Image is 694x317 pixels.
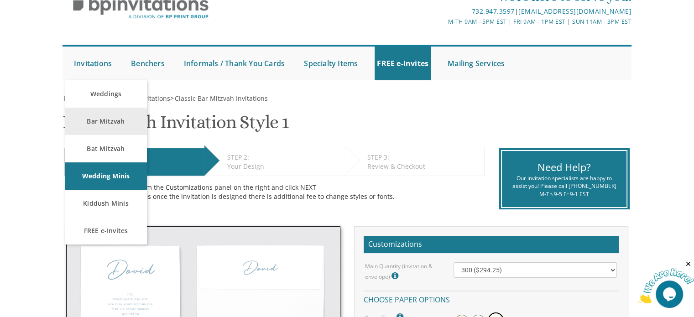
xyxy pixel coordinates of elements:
[364,291,619,307] h4: Choose paper options
[445,47,507,80] a: Mailing Services
[637,260,694,303] iframe: chat widget
[375,47,431,80] a: FREE e-Invites
[302,47,360,80] a: Specialty Items
[129,47,167,80] a: Benchers
[367,153,480,162] div: STEP 3:
[471,7,514,16] a: 732.947.3597
[367,162,480,171] div: Review & Checkout
[65,190,147,217] a: Kiddush Minis
[65,135,147,162] a: Bat Mitzvah
[63,112,289,139] h1: Bar Mitzvah Invitation Style 1
[227,162,340,171] div: Your Design
[63,94,95,103] a: Invitations
[65,162,147,190] a: Wedding Minis
[518,7,631,16] a: [EMAIL_ADDRESS][DOMAIN_NAME]
[71,183,478,201] div: Make your selections from the Customizations panel on the right and click NEXT Please choose care...
[509,174,620,197] div: Our invitation specialists are happy to assist you! Please call [PHONE_NUMBER] M-Th 9-5 Fr 9-1 EST
[170,94,268,103] span: >
[72,47,114,80] a: Invitations
[365,262,440,282] label: Main Quantity (invitation & envelope)
[65,80,147,108] a: Weddings
[364,236,619,253] h2: Customizations
[253,6,631,17] div: |
[227,153,340,162] div: STEP 2:
[174,94,268,103] a: Classic Bar Mitzvah Invitations
[509,160,620,174] div: Need Help?
[65,217,147,244] a: FREE e-Invites
[253,17,631,26] div: M-Th 9am - 5pm EST | Fri 9am - 1pm EST | Sun 11am - 3pm EST
[175,94,268,103] span: Classic Bar Mitzvah Invitations
[65,108,147,135] a: Bar Mitzvah
[182,47,287,80] a: Informals / Thank You Cards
